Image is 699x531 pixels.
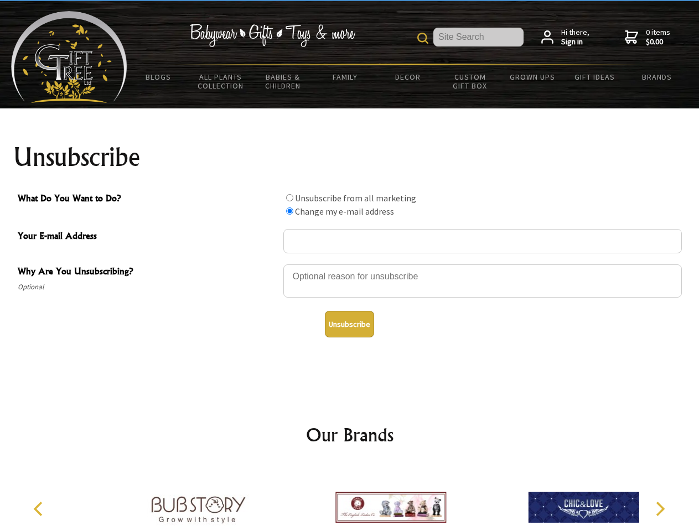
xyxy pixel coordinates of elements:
a: 0 items$0.00 [625,28,670,47]
span: Hi there, [561,28,589,47]
a: Custom Gift Box [439,65,501,97]
a: Grown Ups [501,65,563,88]
input: Your E-mail Address [283,229,682,253]
button: Previous [28,497,52,521]
a: Babies & Children [252,65,314,97]
textarea: Why Are You Unsubscribing? [283,264,682,298]
a: Brands [626,65,688,88]
a: All Plants Collection [190,65,252,97]
label: Unsubscribe from all marketing [295,192,416,204]
strong: $0.00 [646,37,670,47]
img: Babywear - Gifts - Toys & more [189,24,355,47]
h1: Unsubscribe [13,144,686,170]
button: Next [648,497,672,521]
input: Site Search [433,28,524,46]
img: Babyware - Gifts - Toys and more... [11,11,127,103]
span: 0 items [646,27,670,47]
input: What Do You Want to Do? [286,207,293,215]
a: BLOGS [127,65,190,88]
button: Unsubscribe [325,311,374,337]
strong: Sign in [561,37,589,47]
a: Hi there,Sign in [541,28,589,47]
h2: Our Brands [22,421,677,448]
span: Optional [18,280,278,294]
a: Gift Ideas [563,65,626,88]
span: What Do You Want to Do? [18,191,278,207]
label: Change my e-mail address [295,206,394,217]
span: Why Are You Unsubscribing? [18,264,278,280]
input: What Do You Want to Do? [286,194,293,201]
a: Family [314,65,377,88]
a: Decor [376,65,439,88]
img: product search [417,33,428,44]
span: Your E-mail Address [18,229,278,245]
